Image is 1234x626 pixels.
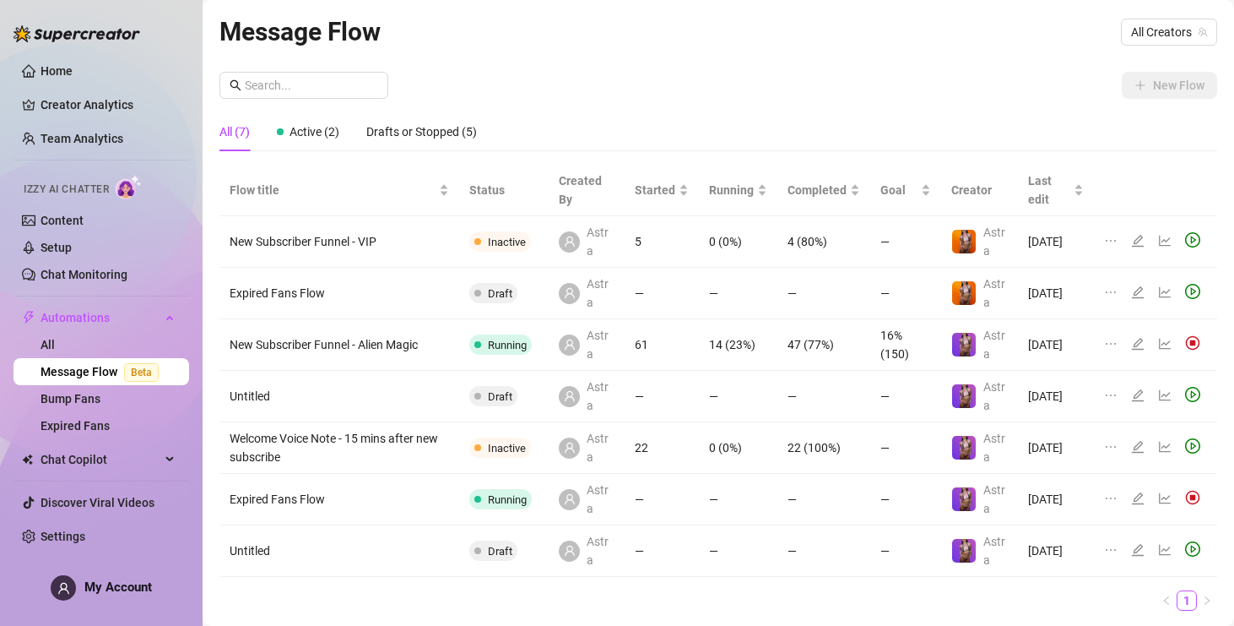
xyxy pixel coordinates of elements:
span: line-chart [1158,492,1172,505]
td: 4 (80%) [777,216,870,268]
span: Chat Copilot [41,446,160,473]
a: Bump Fans [41,392,100,406]
img: logo-BBDzfeDw.svg [14,25,140,42]
span: Goal [880,181,917,199]
span: Last edit [1028,171,1070,209]
span: ellipsis [1104,337,1118,351]
span: Astra [587,326,614,363]
td: — [870,474,941,525]
span: Inactive [488,236,526,248]
li: Previous Page [1156,591,1177,611]
span: Astra [587,429,614,466]
img: Astra [952,539,976,563]
th: Flow title [219,165,459,216]
a: Expired Fans [41,419,110,433]
td: New Subscriber Funnel - Alien Magic [219,319,459,371]
button: left [1156,591,1177,611]
a: Setup [41,241,72,254]
td: Expired Fans Flow [219,474,459,525]
span: thunderbolt [22,311,35,324]
span: Draft [488,390,512,403]
a: All [41,338,55,351]
a: Content [41,214,84,227]
li: Next Page [1197,591,1217,611]
a: Chat Monitoring [41,268,127,281]
a: Settings [41,530,85,543]
span: user [564,339,576,351]
a: Discover Viral Videos [41,496,154,509]
td: — [699,474,777,525]
span: Flow title [230,181,436,199]
td: — [625,268,699,319]
span: Astra [983,483,1005,515]
td: 5 [625,216,699,268]
span: play-circle [1185,232,1200,248]
span: Inactive [488,442,526,455]
span: line-chart [1158,337,1172,351]
td: — [625,525,699,577]
a: Team Analytics [41,132,123,145]
span: edit [1131,234,1145,248]
td: — [870,216,941,268]
span: Automations [41,304,160,331]
th: Last edit [1018,165,1094,216]
span: Astra [983,329,1005,361]
img: Astra [952,384,976,408]
span: Draft [488,287,512,300]
th: Running [699,165,777,216]
span: user [564,390,576,402]
button: right [1197,591,1217,611]
span: user [57,582,70,595]
span: Running [488,339,527,351]
span: line-chart [1158,286,1172,299]
th: Status [459,165,549,216]
th: Goal [870,165,941,216]
th: Creator [941,165,1018,216]
span: user [564,442,576,454]
td: — [777,268,870,319]
td: 16% (150) [870,319,941,371]
td: New Subscriber Funnel - VIP [219,216,459,268]
a: Creator Analytics [41,91,176,118]
span: line-chart [1158,389,1172,402]
td: Welcome Voice Note - 15 mins after new subscribe [219,422,459,474]
span: Astra [587,481,614,518]
td: 22 (100%) [777,422,870,474]
span: play-circle [1185,284,1200,299]
td: [DATE] [1018,216,1094,268]
span: user [564,287,576,299]
td: — [625,371,699,422]
a: 1 [1177,591,1196,610]
span: Draft [488,545,512,558]
span: user [564,236,576,248]
img: Astra [952,230,976,253]
span: Running [488,493,527,506]
td: 0 (0%) [699,216,777,268]
td: — [625,474,699,525]
span: Izzy AI Chatter [24,182,109,198]
td: — [870,422,941,474]
span: Astra [983,226,1005,258]
th: Created By [549,165,625,216]
td: Untitled [219,525,459,577]
td: Expired Fans Flow [219,268,459,319]
span: play-circle [1185,542,1200,557]
img: svg%3e [1185,335,1200,351]
th: Started [625,165,699,216]
span: edit [1131,543,1145,557]
td: — [699,371,777,422]
span: line-chart [1158,440,1172,454]
span: Astra [587,532,614,569]
td: 14 (23%) [699,319,777,371]
td: 61 [625,319,699,371]
span: team [1198,27,1208,37]
td: 22 [625,422,699,474]
td: — [777,371,870,422]
span: edit [1131,440,1145,454]
span: ellipsis [1104,440,1118,454]
span: Astra [587,378,614,415]
a: Home [41,64,73,78]
span: ellipsis [1104,543,1118,557]
span: My Account [84,580,152,595]
td: [DATE] [1018,371,1094,422]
